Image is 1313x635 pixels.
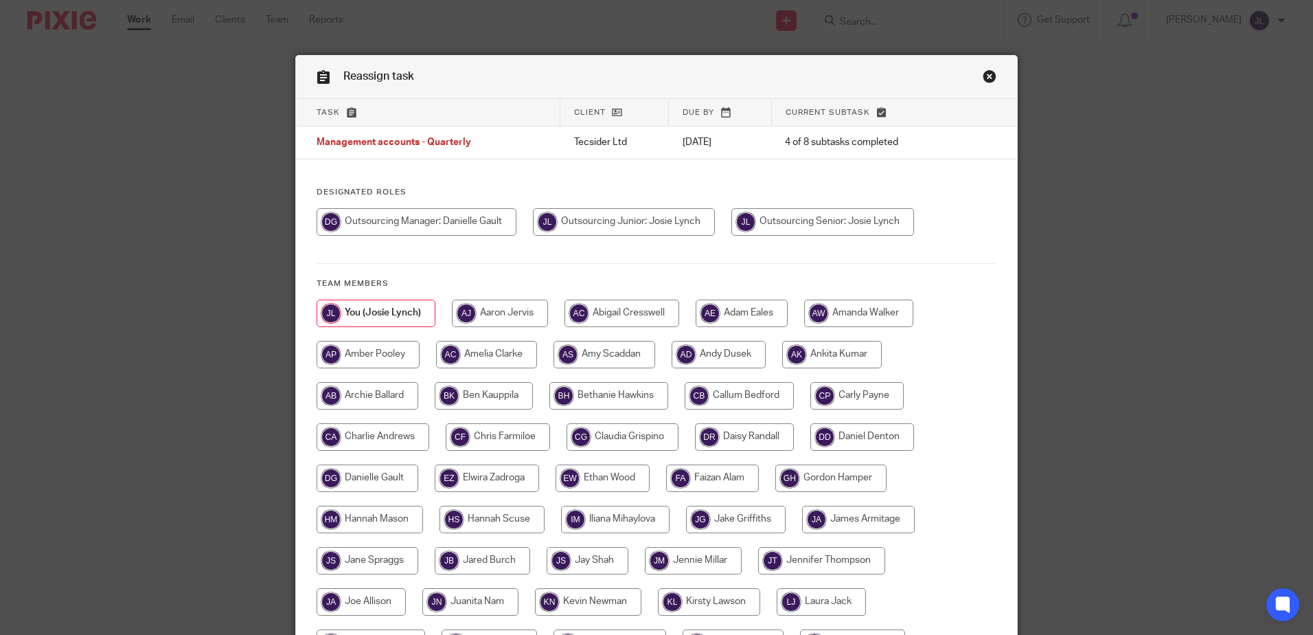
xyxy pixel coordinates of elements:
td: 4 of 8 subtasks completed [771,126,961,159]
a: Close this dialog window [983,69,996,88]
span: Client [574,109,606,116]
p: [DATE] [683,135,758,149]
span: Reassign task [343,71,414,82]
span: Management accounts - Quarterly [317,138,471,148]
h4: Team members [317,278,996,289]
span: Due by [683,109,714,116]
p: Tecsider Ltd [574,135,655,149]
span: Current subtask [786,109,870,116]
span: Task [317,109,340,116]
h4: Designated Roles [317,187,996,198]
